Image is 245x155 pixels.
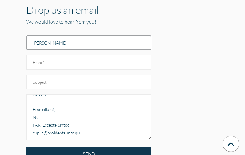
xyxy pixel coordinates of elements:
iframe: Drift Widget Chat Window [116,59,241,128]
input: Name* [26,35,152,50]
iframe: Drift Widget Chat Controller [214,124,238,148]
input: Subject [26,75,152,89]
h5: We would love to hear from you! [26,18,219,25]
h1: Drop us an email. [26,3,219,16]
input: Email* [26,55,152,70]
